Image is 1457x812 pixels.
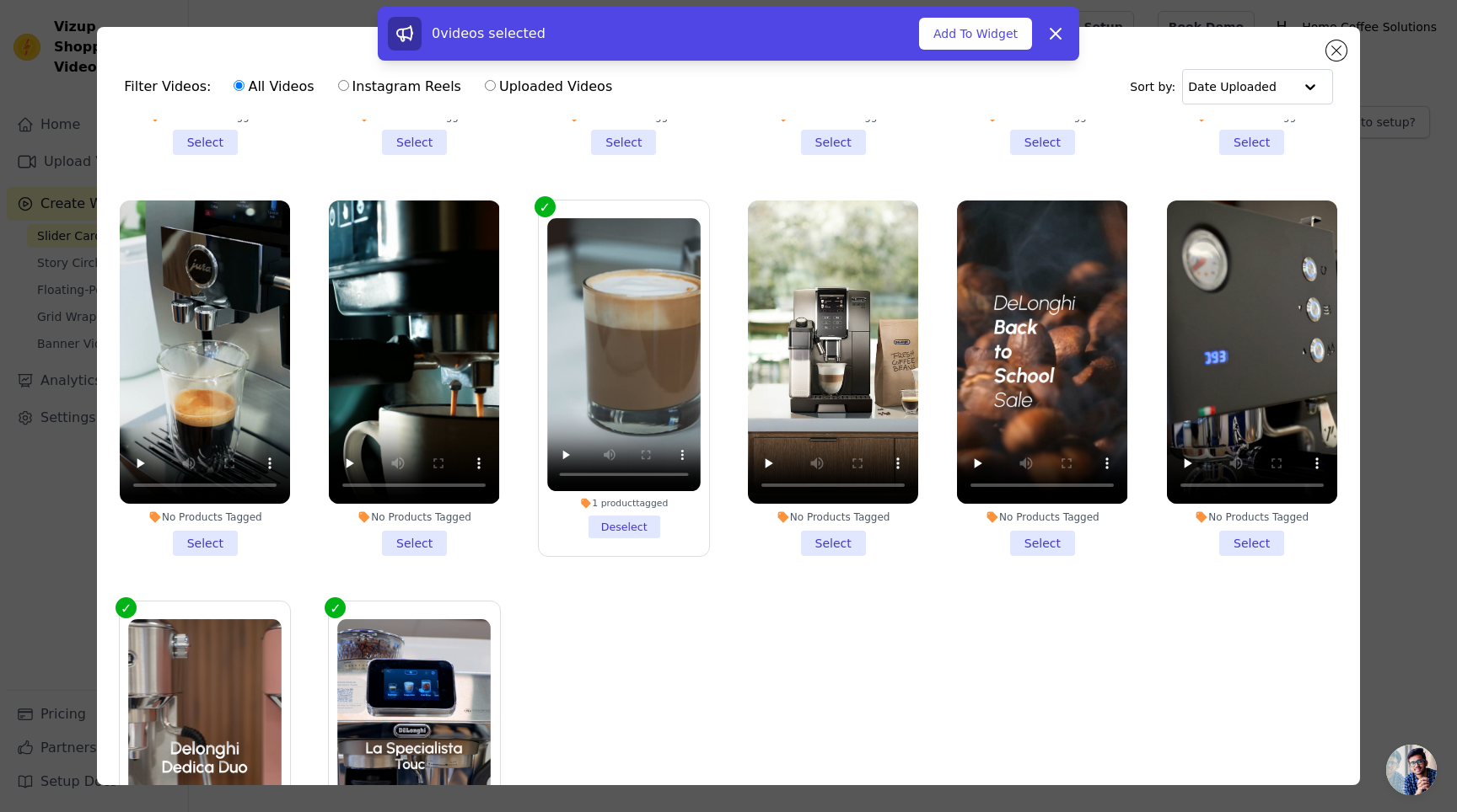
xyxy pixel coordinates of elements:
label: Uploaded Videos [484,76,613,98]
span: 0 videos selected [432,25,546,41]
div: Sort by: [1130,69,1333,104]
label: Instagram Reels [337,76,462,98]
div: 1 product tagged [547,497,701,509]
div: No Products Tagged [120,510,290,524]
button: Add To Widget [919,18,1032,50]
div: Open chat [1386,745,1437,795]
label: All Videos [233,76,315,98]
div: No Products Tagged [957,510,1127,524]
div: No Products Tagged [329,510,499,524]
div: No Products Tagged [748,510,918,524]
div: Filter Videos: [124,67,621,106]
div: No Products Tagged [1167,510,1337,524]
